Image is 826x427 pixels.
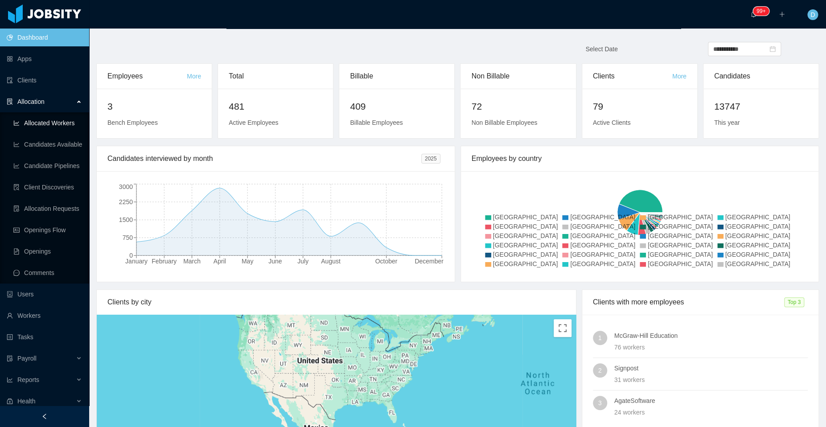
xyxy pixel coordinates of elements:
a: icon: appstoreApps [7,50,82,68]
a: icon: file-searchClient Discoveries [13,178,82,196]
span: Health [17,398,35,405]
h2: 409 [350,99,444,114]
a: icon: userWorkers [7,307,82,324]
a: icon: robotUsers [7,285,82,303]
span: [GEOGRAPHIC_DATA] [648,213,713,221]
span: [GEOGRAPHIC_DATA] [493,213,558,221]
span: [GEOGRAPHIC_DATA] [648,251,713,258]
span: 1 [598,331,602,345]
span: [GEOGRAPHIC_DATA] [648,232,713,239]
span: 2 [598,363,602,378]
span: 3 [598,396,602,410]
tspan: January [125,258,148,265]
span: [GEOGRAPHIC_DATA] [493,232,558,239]
a: More [187,73,201,80]
div: Employees by country [472,146,808,171]
tspan: October [375,258,398,265]
i: icon: medicine-box [7,398,13,404]
tspan: March [183,258,201,265]
span: [GEOGRAPHIC_DATA] [493,223,558,230]
tspan: May [242,258,253,265]
tspan: 750 [123,234,133,241]
span: [GEOGRAPHIC_DATA] [570,223,635,230]
div: 76 workers [614,342,808,352]
div: Non Billable [471,64,565,89]
span: [GEOGRAPHIC_DATA] [648,223,713,230]
tspan: 0 [129,252,133,259]
tspan: 1500 [119,216,133,223]
a: More [672,73,686,80]
a: icon: pie-chartDashboard [7,29,82,46]
h4: AgateSoftware [614,396,808,406]
button: Toggle fullscreen view [554,319,571,337]
span: Select Date [585,45,617,53]
span: Reports [17,376,39,383]
h2: 13747 [714,99,808,114]
span: [GEOGRAPHIC_DATA] [648,242,713,249]
span: D [810,9,815,20]
tspan: 3000 [119,183,133,190]
span: [GEOGRAPHIC_DATA] [725,232,790,239]
span: [GEOGRAPHIC_DATA] [725,213,790,221]
span: Billable Employees [350,119,403,126]
i: icon: line-chart [7,377,13,383]
div: Clients by city [107,290,565,315]
tspan: December [415,258,444,265]
span: Non Billable Employees [471,119,537,126]
span: Top 3 [784,297,804,307]
span: This year [714,119,740,126]
span: [GEOGRAPHIC_DATA] [570,251,635,258]
i: icon: plus [779,11,785,17]
i: icon: solution [7,99,13,105]
a: icon: file-doneAllocation Requests [13,200,82,218]
a: icon: profileTasks [7,328,82,346]
tspan: April [214,258,226,265]
div: Candidates interviewed by month [107,146,421,171]
div: Total [229,64,322,89]
div: 24 workers [614,407,808,417]
span: [GEOGRAPHIC_DATA] [648,260,713,267]
h4: Signpost [614,363,808,373]
span: Allocation [17,98,45,105]
div: Billable [350,64,444,89]
h2: 481 [229,99,322,114]
a: icon: auditClients [7,71,82,89]
span: Active Clients [593,119,631,126]
tspan: June [268,258,282,265]
span: [GEOGRAPHIC_DATA] [493,260,558,267]
span: [GEOGRAPHIC_DATA] [570,260,635,267]
span: Active Employees [229,119,278,126]
span: Payroll [17,355,37,362]
tspan: July [297,258,308,265]
a: icon: line-chartCandidate Pipelines [13,157,82,175]
span: [GEOGRAPHIC_DATA] [493,251,558,258]
i: icon: calendar [769,46,776,52]
a: icon: messageComments [13,264,82,282]
h2: 3 [107,99,201,114]
tspan: August [321,258,341,265]
i: icon: bell [750,11,756,17]
span: [GEOGRAPHIC_DATA] [725,223,790,230]
h2: 72 [471,99,565,114]
div: Employees [107,64,187,89]
a: icon: line-chartAllocated Workers [13,114,82,132]
span: Bench Employees [107,119,158,126]
div: Clients [593,64,672,89]
tspan: 2250 [119,198,133,205]
a: icon: line-chartCandidates Available [13,135,82,153]
span: [GEOGRAPHIC_DATA] [493,242,558,249]
sup: 333 [753,7,769,16]
h4: McGraw-Hill Education [614,331,808,341]
span: [GEOGRAPHIC_DATA] [725,260,790,267]
span: [GEOGRAPHIC_DATA] [725,251,790,258]
span: 2025 [421,154,440,164]
span: [GEOGRAPHIC_DATA] [570,242,635,249]
span: [GEOGRAPHIC_DATA] [570,232,635,239]
div: Clients with more employees [593,290,784,315]
div: 31 workers [614,375,808,385]
a: icon: file-textOpenings [13,242,82,260]
a: icon: idcardOpenings Flow [13,221,82,239]
i: icon: file-protect [7,355,13,361]
span: [GEOGRAPHIC_DATA] [570,213,635,221]
div: Candidates [714,64,808,89]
